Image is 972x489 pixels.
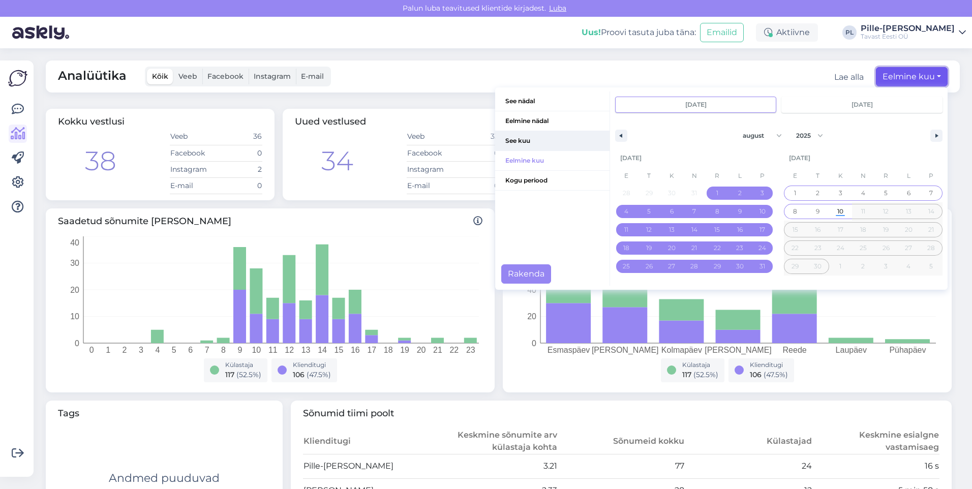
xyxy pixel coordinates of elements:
[615,202,638,221] button: 4
[793,221,798,239] span: 15
[784,168,807,184] span: E
[453,129,499,145] td: 33
[852,184,875,202] button: 4
[920,184,943,202] button: 7
[170,177,216,194] td: E-mail
[751,202,774,221] button: 10
[139,346,143,354] tspan: 3
[792,239,799,257] span: 22
[495,151,610,170] span: Eelmine kuu
[623,257,630,276] span: 25
[906,202,912,221] span: 13
[58,407,270,420] span: Tags
[638,202,661,221] button: 5
[70,285,79,294] tspan: 20
[905,221,913,239] span: 20
[407,177,453,194] td: E-mail
[660,257,683,276] button: 27
[558,454,685,478] td: 77
[812,454,940,478] td: 16 s
[170,129,216,145] td: Veeb
[615,257,638,276] button: 25
[792,257,799,276] span: 29
[70,238,79,247] tspan: 40
[760,257,765,276] span: 31
[706,239,728,257] button: 22
[852,168,875,184] span: N
[897,239,920,257] button: 27
[682,360,718,370] div: Külastaja
[453,177,499,194] td: 0
[784,221,807,239] button: 15
[495,131,610,150] span: See kuu
[784,257,807,276] button: 29
[225,370,234,379] span: 117
[303,429,431,454] th: Klienditugi
[495,131,610,151] button: See kuu
[834,71,864,83] button: Lae alla
[303,454,431,478] td: Pille-[PERSON_NAME]
[760,202,766,221] span: 10
[839,184,842,202] span: 3
[669,221,675,239] span: 13
[793,202,797,221] span: 8
[700,23,744,42] button: Emailid
[807,221,830,239] button: 16
[660,221,683,239] button: 13
[615,221,638,239] button: 11
[660,202,683,221] button: 6
[527,285,536,294] tspan: 40
[897,202,920,221] button: 13
[207,72,244,81] span: Facebook
[728,202,751,221] button: 9
[837,239,844,257] span: 24
[794,184,796,202] span: 1
[592,346,659,355] tspan: [PERSON_NAME]
[301,72,324,81] span: E-mail
[728,257,751,276] button: 30
[829,168,852,184] span: K
[548,346,590,354] tspan: Esmaspäev
[660,239,683,257] button: 20
[836,346,867,354] tspan: Laupäev
[466,346,475,354] tspan: 23
[225,360,261,370] div: Külastaja
[874,202,897,221] button: 12
[716,184,718,202] span: 1
[453,161,499,177] td: 1
[293,360,331,370] div: Klienditugi
[756,23,818,42] div: Aktiivne
[624,202,628,221] span: 4
[646,257,653,276] span: 26
[109,470,220,486] div: Andmed puuduvad
[123,346,127,354] tspan: 2
[784,184,807,202] button: 1
[624,221,628,239] span: 11
[558,429,685,454] th: Sõnumeid kokku
[660,168,683,184] span: K
[407,129,453,145] td: Veeb
[155,346,160,354] tspan: 4
[928,221,934,239] span: 21
[876,67,948,86] button: Eelmine kuu
[495,111,610,131] span: Eelmine nädal
[638,257,661,276] button: 26
[85,141,116,181] div: 38
[58,116,125,127] span: Kokku vestlusi
[927,239,935,257] span: 28
[335,346,344,354] tspan: 15
[807,239,830,257] button: 23
[861,33,955,41] div: Tavast Eesti OÜ
[783,346,807,354] tspan: Reede
[646,221,652,239] span: 12
[501,264,551,284] button: Rakenda
[714,257,721,276] span: 29
[784,148,943,168] div: [DATE]
[897,168,920,184] span: L
[807,202,830,221] button: 9
[728,168,751,184] span: L
[532,339,536,347] tspan: 0
[582,27,601,37] b: Uus!
[216,129,262,145] td: 36
[807,257,830,276] button: 30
